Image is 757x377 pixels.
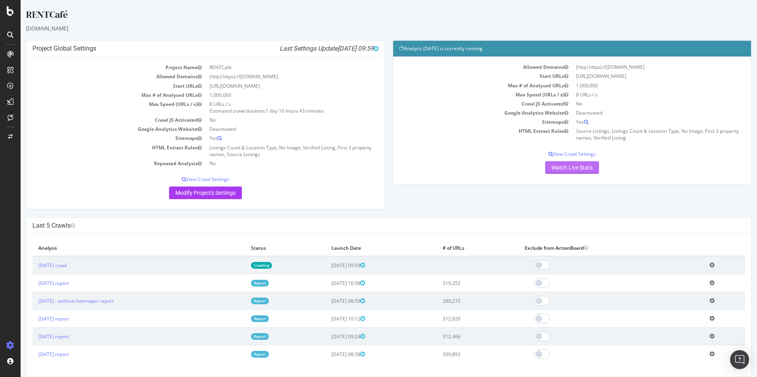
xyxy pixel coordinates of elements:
[378,62,552,72] td: Allowed Domains
[259,45,358,53] i: Last Settings Update
[12,72,185,81] td: Allowed Domains
[185,115,358,124] td: No
[18,262,46,269] a: [DATE] crawl
[12,240,224,256] th: Analysis
[185,100,358,115] td: 8 URLs / s Estimated crawl duration:
[245,107,303,114] span: 1 day 10 hours 43 minutes
[12,90,185,100] td: Max # of Analysed URLs
[148,187,221,199] a: Modify Project's Settings
[12,100,185,115] td: Max Speed (URLs / s)
[552,81,725,90] td: 1,000,000
[378,99,552,108] td: Crawl JS Activated
[552,72,725,81] td: [URL][DOMAIN_NAME]
[185,159,358,168] td: No
[311,298,344,304] span: [DATE] 08:59
[525,161,578,174] a: Watch Live Stats
[552,99,725,108] td: No
[416,274,498,292] td: 319,252
[552,90,725,99] td: 8 URLs / s
[6,25,731,32] div: [DOMAIN_NAME]
[230,315,248,322] a: Report
[378,81,552,90] td: Max # of Analysed URLs
[498,240,683,256] th: Exclude from ActionBoard
[18,298,93,304] a: [DATE] - without /sitemaps/ report
[185,63,358,72] td: RENTCafé
[730,350,749,369] div: Open Intercom Messenger
[416,328,498,345] td: 312,466
[378,151,725,157] p: View Crawl Settings
[230,280,248,287] a: Report
[12,81,185,90] td: Start URLs
[185,72,358,81] td: (http|https)://[DOMAIN_NAME]
[12,176,358,183] p: View Crawl Settings
[12,222,725,230] h4: Last 5 Crawls
[18,351,48,358] a: [DATE] report
[18,333,48,340] a: [DATE] report
[552,126,725,142] td: Source Listings, Listings Count & Location Type, No Image, First 3 property names, Verified Listing
[6,8,731,25] div: RENTCafé
[12,115,185,124] td: Crawl JS Activated
[230,351,248,358] a: Report
[12,159,185,168] td: Repeated Analysis
[378,72,552,81] td: Start URLs
[311,280,344,287] span: [DATE] 10:38
[416,292,498,310] td: 280,215
[230,262,251,269] a: Crawling
[224,240,305,256] th: Status
[311,315,344,322] span: [DATE] 10:12
[185,143,358,159] td: Listings Count & Location Type, No Image, Verified Listing, First 3 property names, Source Listings
[230,298,248,304] a: Report
[317,45,358,52] span: [DATE] 09:59
[12,45,358,53] h4: Project Global Settings
[311,262,344,269] span: [DATE] 09:59
[416,310,498,328] td: 312,920
[185,124,358,134] td: Deactivated
[12,134,185,143] td: Sitemaps
[378,126,552,142] td: HTML Extract Rules
[185,81,358,90] td: [URL][DOMAIN_NAME]
[12,124,185,134] td: Google Analytics Website
[185,134,358,143] td: Yes
[552,117,725,126] td: Yes
[552,62,725,72] td: (http|https)://[DOMAIN_NAME]
[18,280,48,287] a: [DATE] report
[12,63,185,72] td: Project Name
[230,333,248,340] a: Report
[416,345,498,363] td: 309,893
[378,117,552,126] td: Sitemaps
[378,45,725,53] h4: Analysis [DATE] is currently running
[552,108,725,117] td: Deactivated
[185,90,358,100] td: 1,000,000
[305,240,416,256] th: Launch Date
[12,143,185,159] td: HTML Extract Rules
[18,315,48,322] a: [DATE] report
[378,108,552,117] td: Google Analytics Website
[416,240,498,256] th: # of URLs
[311,351,344,358] span: [DATE] 08:58
[378,90,552,99] td: Max Speed (URLs / s)
[311,333,344,340] span: [DATE] 09:24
